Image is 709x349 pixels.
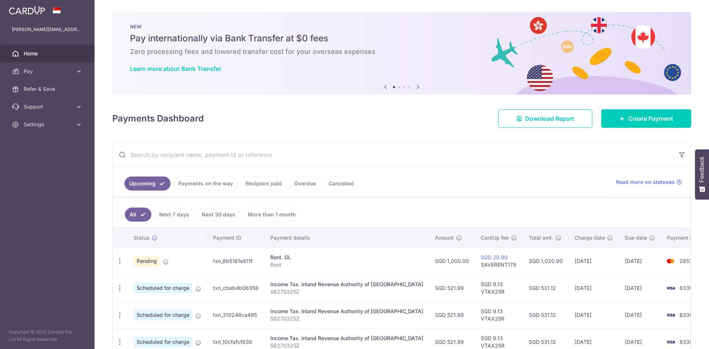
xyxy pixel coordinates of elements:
[270,335,423,342] div: Income Tax. Inland Revenue Authority of [GEOGRAPHIC_DATA]
[24,50,72,57] span: Home
[270,315,423,322] p: S8270325Z
[481,234,509,242] span: CardUp fee
[619,301,661,328] td: [DATE]
[130,24,674,30] p: NEW
[619,247,661,274] td: [DATE]
[679,312,693,318] span: 8339
[270,288,423,295] p: S8270325Z
[625,234,647,242] span: Due date
[324,177,359,191] a: Cancelled
[679,258,692,264] span: 2853
[523,274,569,301] td: SGD 531.12
[134,256,160,266] span: Pending
[154,208,194,222] a: Next 7 days
[130,47,674,56] h6: Zero processing fees and lowered transfer cost for your overseas expenses
[569,301,619,328] td: [DATE]
[270,254,423,261] div: Rent. GL
[663,257,678,266] img: Bank Card
[575,234,605,242] span: Charge date
[679,285,693,291] span: 8339
[134,234,150,242] span: Status
[435,234,454,242] span: Amount
[125,208,151,222] a: All
[113,143,673,167] input: Search by recipient name, payment id or reference
[112,12,691,95] img: Bank transfer banner
[429,301,475,328] td: SGD 521.99
[699,157,705,182] span: Feedback
[475,247,523,274] td: SAVERENT179
[264,228,429,247] th: Payment details
[197,208,240,222] a: Next 30 days
[243,208,301,222] a: More than 1 month
[130,65,221,72] a: Learn more about Bank Transfer
[207,247,264,274] td: txn_8b5181e811f
[523,247,569,274] td: SGD 1,020.90
[429,274,475,301] td: SGD 521.99
[270,261,423,268] p: Rent
[523,301,569,328] td: SGD 531.12
[475,274,523,301] td: SGD 9.13 VTAX25R
[130,32,674,44] h5: Pay internationally via Bank Transfer at $0 fees
[241,177,287,191] a: Recipient paid
[525,114,574,123] span: Download Report
[207,301,264,328] td: txn_310248ca495
[9,6,45,15] img: CardUp
[24,68,72,75] span: Pay
[569,274,619,301] td: [DATE]
[207,228,264,247] th: Payment ID
[498,109,592,128] a: Download Report
[12,26,83,33] p: [PERSON_NAME][EMAIL_ADDRESS][DOMAIN_NAME]
[134,337,192,347] span: Scheduled for charge
[24,103,72,110] span: Support
[663,311,678,319] img: Bank Card
[134,310,192,320] span: Scheduled for charge
[619,274,661,301] td: [DATE]
[24,85,72,93] span: Refer & Save
[207,274,264,301] td: txn_cbeb4b06358
[695,149,709,199] button: Feedback - Show survey
[24,121,72,128] span: Settings
[270,308,423,315] div: Income Tax. Inland Revenue Authority of [GEOGRAPHIC_DATA]
[679,339,693,345] span: 8339
[616,178,682,186] a: Read more on statuses
[270,281,423,288] div: Income Tax. Inland Revenue Authority of [GEOGRAPHIC_DATA]
[174,177,238,191] a: Payments on the way
[475,301,523,328] td: SGD 9.13 VTAX25R
[481,254,508,260] a: SGD 20.90
[569,247,619,274] td: [DATE]
[124,177,171,191] a: Upcoming
[663,338,678,346] img: Bank Card
[290,177,321,191] a: Overdue
[429,247,475,274] td: SGD 1,000.00
[529,234,553,242] span: Total amt.
[616,178,675,186] span: Read more on statuses
[112,112,204,125] h4: Payments Dashboard
[134,283,192,293] span: Scheduled for charge
[663,284,678,292] img: Bank Card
